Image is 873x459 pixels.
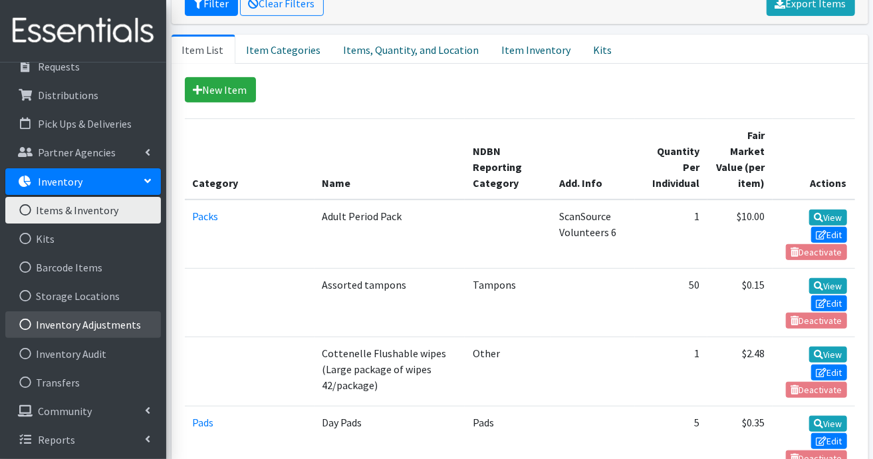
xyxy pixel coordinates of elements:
[635,118,707,200] th: Quantity Per Individual
[491,35,582,64] a: Item Inventory
[5,426,161,453] a: Reports
[5,369,161,396] a: Transfers
[707,268,773,337] td: $0.15
[5,341,161,367] a: Inventory Audit
[172,35,235,64] a: Item List
[193,416,214,429] a: Pads
[465,337,551,406] td: Other
[5,82,161,108] a: Distributions
[5,53,161,80] a: Requests
[5,139,161,166] a: Partner Agencies
[38,404,92,418] p: Community
[185,118,314,200] th: Category
[809,210,847,226] a: View
[5,398,161,424] a: Community
[465,268,551,337] td: Tampons
[773,118,854,200] th: Actions
[193,210,219,223] a: Packs
[235,35,332,64] a: Item Categories
[5,226,161,252] a: Kits
[811,365,847,381] a: Edit
[5,311,161,338] a: Inventory Adjustments
[5,168,161,195] a: Inventory
[809,347,847,363] a: View
[707,337,773,406] td: $2.48
[635,337,707,406] td: 1
[707,200,773,269] td: $10.00
[332,35,491,64] a: Items, Quantity, and Location
[314,268,465,337] td: Assorted tampons
[38,117,132,130] p: Pick Ups & Deliveries
[5,9,161,53] img: HumanEssentials
[635,200,707,269] td: 1
[38,88,98,102] p: Distributions
[38,175,82,188] p: Inventory
[185,77,256,102] a: New Item
[811,295,847,311] a: Edit
[314,337,465,406] td: Cottenelle Flushable wipes (Large package of wipes 42/package)
[314,200,465,269] td: Adult Period Pack
[38,433,75,446] p: Reports
[551,200,635,269] td: ScanSource Volunteers 6
[811,433,847,449] a: Edit
[5,254,161,281] a: Barcode Items
[5,197,161,224] a: Items & Inventory
[38,146,116,159] p: Partner Agencies
[5,283,161,309] a: Storage Locations
[582,35,624,64] a: Kits
[707,118,773,200] th: Fair Market Value (per item)
[38,60,80,73] p: Requests
[635,268,707,337] td: 50
[465,118,551,200] th: NDBN Reporting Category
[314,118,465,200] th: Name
[809,278,847,294] a: View
[551,118,635,200] th: Add. Info
[5,110,161,137] a: Pick Ups & Deliveries
[809,416,847,432] a: View
[811,227,847,243] a: Edit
